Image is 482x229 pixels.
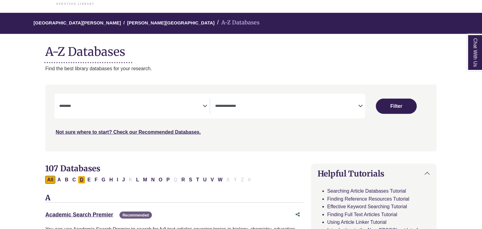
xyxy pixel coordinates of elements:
a: Finding Reference Resources Tutorial [327,196,410,202]
button: Filter Results G [100,176,107,184]
button: Filter Results W [216,176,224,184]
button: Filter Results S [187,176,194,184]
button: Filter Results E [86,176,93,184]
textarea: Search [59,104,203,109]
button: Filter Results M [141,176,149,184]
button: Submit for Search Results [376,99,417,114]
button: Filter Results A [56,176,63,184]
a: Academic Search Premier [45,212,113,218]
button: All [45,176,55,184]
button: Filter Results B [63,176,70,184]
h1: A-Z Databases [45,40,436,59]
a: Finding Full Text Articles Tutorial [327,212,397,217]
button: Filter Results U [201,176,209,184]
button: Filter Results P [165,176,172,184]
button: Filter Results V [209,176,216,184]
span: 107 Databases [45,163,100,173]
button: Filter Results O [157,176,164,184]
button: Filter Results F [93,176,100,184]
button: Filter Results N [149,176,157,184]
span: Recommended [120,212,152,219]
a: Searching Article Databases Tutorial [327,188,406,194]
nav: Search filters [45,85,436,151]
h3: A [45,194,304,203]
button: Helpful Tutorials [311,164,436,183]
button: Filter Results J [120,176,127,184]
textarea: Search [215,104,359,109]
div: Alpha-list to filter by first letter of database name [45,177,253,182]
button: Share this database [292,209,304,220]
p: Find the best library databases for your research. [45,65,436,73]
button: Filter Results R [180,176,187,184]
a: Using Article Linker Tutorial [327,220,387,225]
a: Not sure where to start? Check our Recommended Databases. [56,129,201,135]
a: Effective Keyword Searching Tutorial [327,204,407,209]
button: Filter Results T [194,176,201,184]
a: [GEOGRAPHIC_DATA][PERSON_NAME] [34,19,121,25]
button: Filter Results C [71,176,78,184]
nav: breadcrumb [45,13,436,34]
li: A-Z Databases [215,18,259,27]
button: Filter Results L [134,176,141,184]
button: Filter Results I [115,176,120,184]
a: [PERSON_NAME][GEOGRAPHIC_DATA] [127,19,215,25]
button: Filter Results D [78,176,85,184]
button: Filter Results H [108,176,115,184]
